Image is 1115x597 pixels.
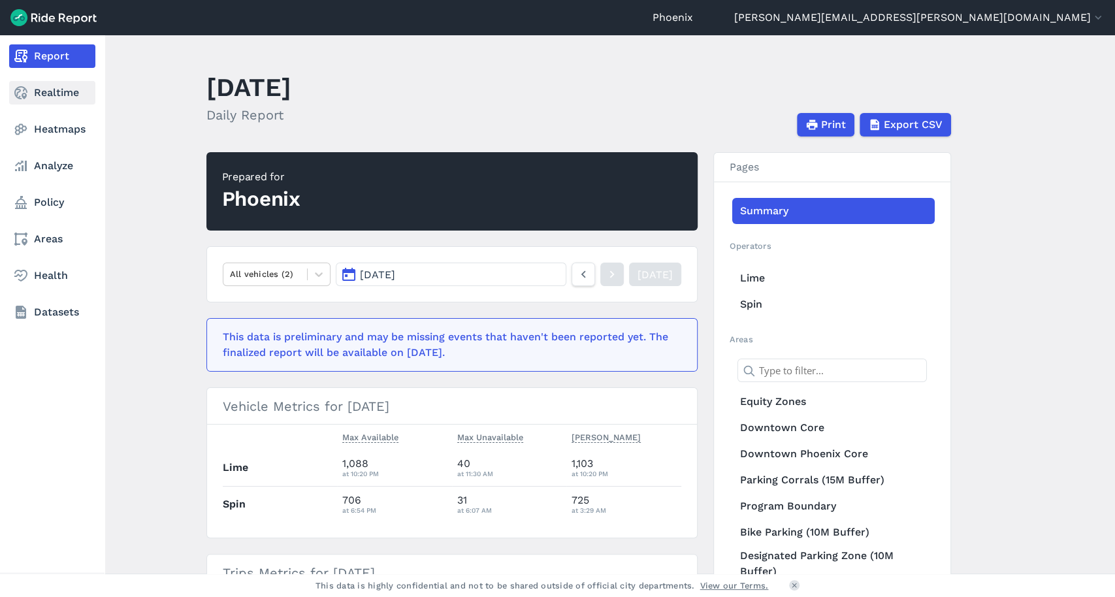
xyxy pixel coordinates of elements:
h3: Trips Metrics for [DATE] [207,555,697,591]
div: at 6:07 AM [457,504,562,516]
span: Max Available [342,430,398,443]
h3: Vehicle Metrics for [DATE] [207,388,697,425]
div: at 11:30 AM [457,468,562,479]
a: Health [9,264,95,287]
div: Phoenix [222,185,300,214]
a: Analyze [9,154,95,178]
input: Type to filter... [737,359,927,382]
div: at 10:20 PM [572,468,681,479]
a: Bike Parking (10M Buffer) [732,519,935,545]
a: [DATE] [629,263,681,286]
a: Realtime [9,81,95,105]
button: [DATE] [336,263,566,286]
h2: Operators [730,240,935,252]
h1: [DATE] [206,69,291,105]
button: Max Available [342,430,398,445]
a: Parking Corrals (15M Buffer) [732,467,935,493]
h3: Pages [714,153,950,182]
button: Print [797,113,854,137]
img: Ride Report [10,9,97,26]
a: Designated Parking Zone (10M Buffer) [732,545,935,582]
div: This data is preliminary and may be missing events that haven't been reported yet. The finalized ... [223,329,673,361]
a: Datasets [9,300,95,324]
span: Print [821,117,846,133]
a: Lime [732,265,935,291]
th: Lime [223,450,338,486]
a: View our Terms. [700,579,769,592]
a: Downtown Phoenix Core [732,441,935,467]
div: 706 [342,492,447,516]
a: Downtown Core [732,415,935,441]
div: 725 [572,492,681,516]
div: 1,103 [572,456,681,479]
span: [PERSON_NAME] [572,430,641,443]
div: 31 [457,492,562,516]
th: Spin [223,486,338,522]
span: Max Unavailable [457,430,523,443]
div: at 3:29 AM [572,504,681,516]
div: 40 [457,456,562,479]
button: [PERSON_NAME][EMAIL_ADDRESS][PERSON_NAME][DOMAIN_NAME] [734,10,1105,25]
a: Equity Zones [732,389,935,415]
a: Policy [9,191,95,214]
a: Heatmaps [9,118,95,141]
a: Areas [9,227,95,251]
a: Summary [732,198,935,224]
a: Spin [732,291,935,317]
a: Report [9,44,95,68]
h2: Daily Report [206,105,291,125]
a: Program Boundary [732,493,935,519]
button: [PERSON_NAME] [572,430,641,445]
button: Max Unavailable [457,430,523,445]
div: Prepared for [222,169,300,185]
div: at 10:20 PM [342,468,447,479]
h2: Areas [730,333,935,346]
div: at 6:54 PM [342,504,447,516]
span: Export CSV [884,117,943,133]
span: [DATE] [360,268,395,281]
div: 1,088 [342,456,447,479]
button: Export CSV [860,113,951,137]
a: Phoenix [653,10,693,25]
